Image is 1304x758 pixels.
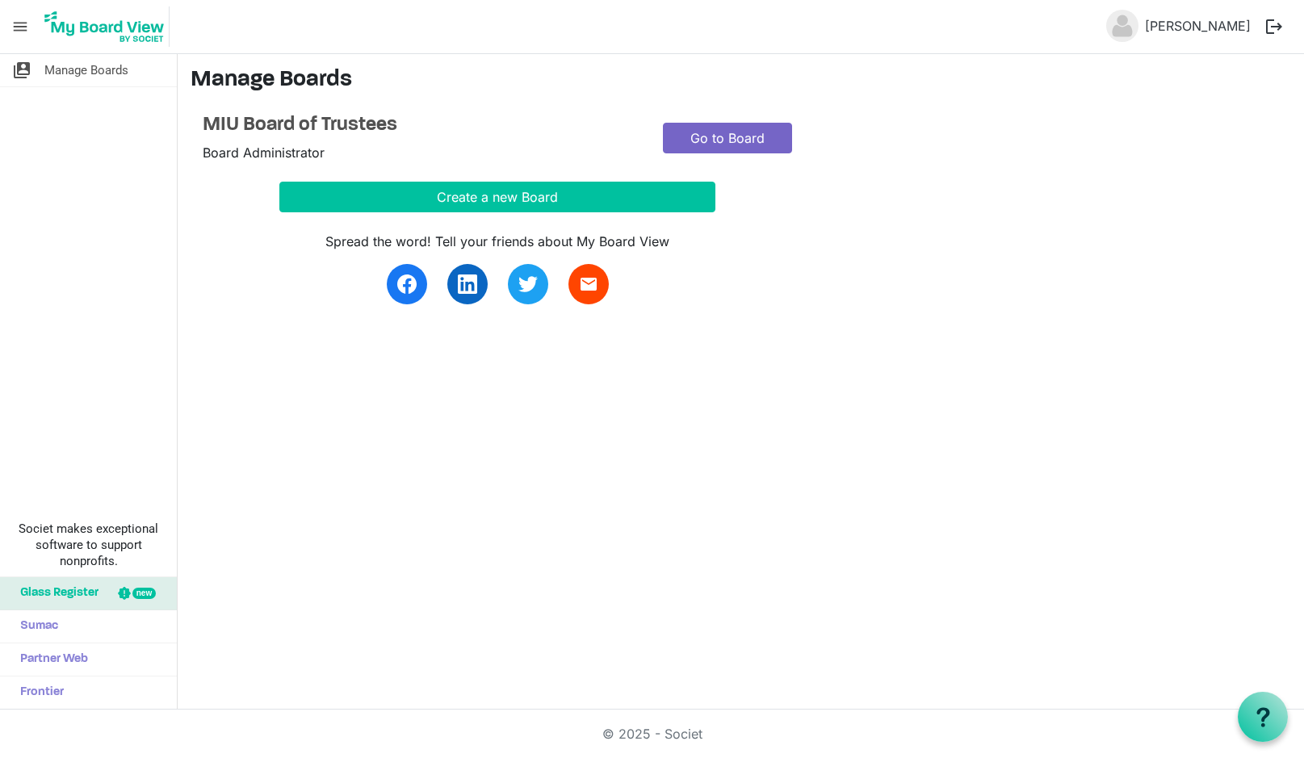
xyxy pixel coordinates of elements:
[579,274,598,294] span: email
[191,67,1291,94] h3: Manage Boards
[5,11,36,42] span: menu
[40,6,176,47] a: My Board View Logo
[602,726,702,742] a: © 2025 - Societ
[663,123,792,153] a: Go to Board
[12,577,99,609] span: Glass Register
[458,274,477,294] img: linkedin.svg
[40,6,170,47] img: My Board View Logo
[518,274,538,294] img: twitter.svg
[1138,10,1257,42] a: [PERSON_NAME]
[132,588,156,599] div: new
[279,182,715,212] button: Create a new Board
[1106,10,1138,42] img: no-profile-picture.svg
[12,610,58,643] span: Sumac
[203,144,325,161] span: Board Administrator
[12,643,88,676] span: Partner Web
[12,54,31,86] span: switch_account
[203,114,639,137] a: MIU Board of Trustees
[397,274,417,294] img: facebook.svg
[568,264,609,304] a: email
[12,676,64,709] span: Frontier
[279,232,715,251] div: Spread the word! Tell your friends about My Board View
[1257,10,1291,44] button: logout
[7,521,170,569] span: Societ makes exceptional software to support nonprofits.
[44,54,128,86] span: Manage Boards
